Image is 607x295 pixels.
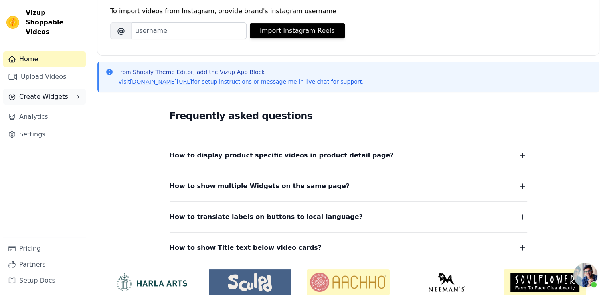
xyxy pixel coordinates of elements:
[3,69,86,85] a: Upload Videos
[26,8,83,37] span: Vizup Shoppable Videos
[110,22,132,39] span: @
[3,51,86,67] a: Home
[3,273,86,289] a: Setup Docs
[504,269,586,295] img: Soulflower
[170,242,322,253] span: How to show Title text below video cards?
[170,108,527,124] h2: Frequently asked questions
[118,68,364,76] p: from Shopify Theme Editor, add the Vizup App Block
[6,16,19,29] img: Vizup
[3,89,86,105] button: Create Widgets
[3,126,86,142] a: Settings
[170,181,350,192] span: How to show multiple Widgets on the same page?
[170,211,363,223] span: How to translate labels on buttons to local language?
[307,269,390,295] img: Aachho
[170,150,527,161] button: How to display product specific videos in product detail page?
[209,273,291,292] img: Sculpd US
[3,257,86,273] a: Partners
[573,263,597,287] div: Open chat
[130,78,192,85] a: [DOMAIN_NAME][URL]
[170,181,527,192] button: How to show multiple Widgets on the same page?
[110,6,586,16] div: To import videos from Instagram, provide brand's instagram username
[3,241,86,257] a: Pricing
[110,273,193,292] img: HarlaArts
[3,109,86,125] a: Analytics
[170,211,527,223] button: How to translate labels on buttons to local language?
[19,92,68,102] span: Create Widgets
[170,150,394,161] span: How to display product specific videos in product detail page?
[405,273,488,292] img: Neeman's
[132,22,247,39] input: username
[250,23,345,38] button: Import Instagram Reels
[118,78,364,86] p: Visit for setup instructions or message me in live chat for support.
[170,242,527,253] button: How to show Title text below video cards?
